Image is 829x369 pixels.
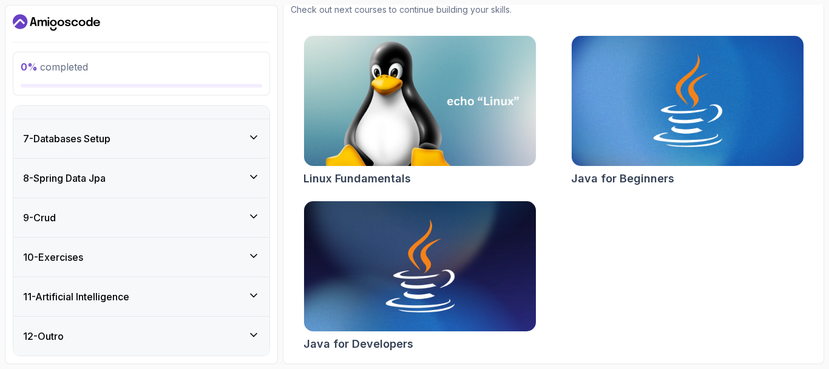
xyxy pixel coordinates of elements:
h3: 8 - Spring Data Jpa [23,171,106,185]
h3: 11 - Artificial Intelligence [23,289,129,304]
h2: Java for Developers [303,336,413,353]
img: Java for Beginners card [572,36,804,166]
img: Java for Developers card [304,201,536,331]
h3: 10 - Exercises [23,250,83,264]
button: 12-Outro [13,317,269,356]
h2: Linux Fundamentals [303,170,411,187]
h3: 7 - Databases Setup [23,131,110,146]
p: Check out next courses to continue building your skills. [291,4,816,16]
h2: Java for Beginners [571,170,674,187]
a: Java for Beginners cardJava for Beginners [571,35,804,187]
span: completed [21,61,88,73]
h3: 12 - Outro [23,329,64,343]
a: Java for Developers cardJava for Developers [303,201,536,353]
a: Dashboard [13,13,100,32]
h3: 9 - Crud [23,210,56,225]
button: 10-Exercises [13,238,269,277]
button: 11-Artificial Intelligence [13,277,269,316]
a: Linux Fundamentals cardLinux Fundamentals [303,35,536,187]
img: Linux Fundamentals card [304,36,536,166]
button: 7-Databases Setup [13,119,269,158]
button: 8-Spring Data Jpa [13,159,269,198]
button: 9-Crud [13,198,269,237]
span: 0 % [21,61,38,73]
